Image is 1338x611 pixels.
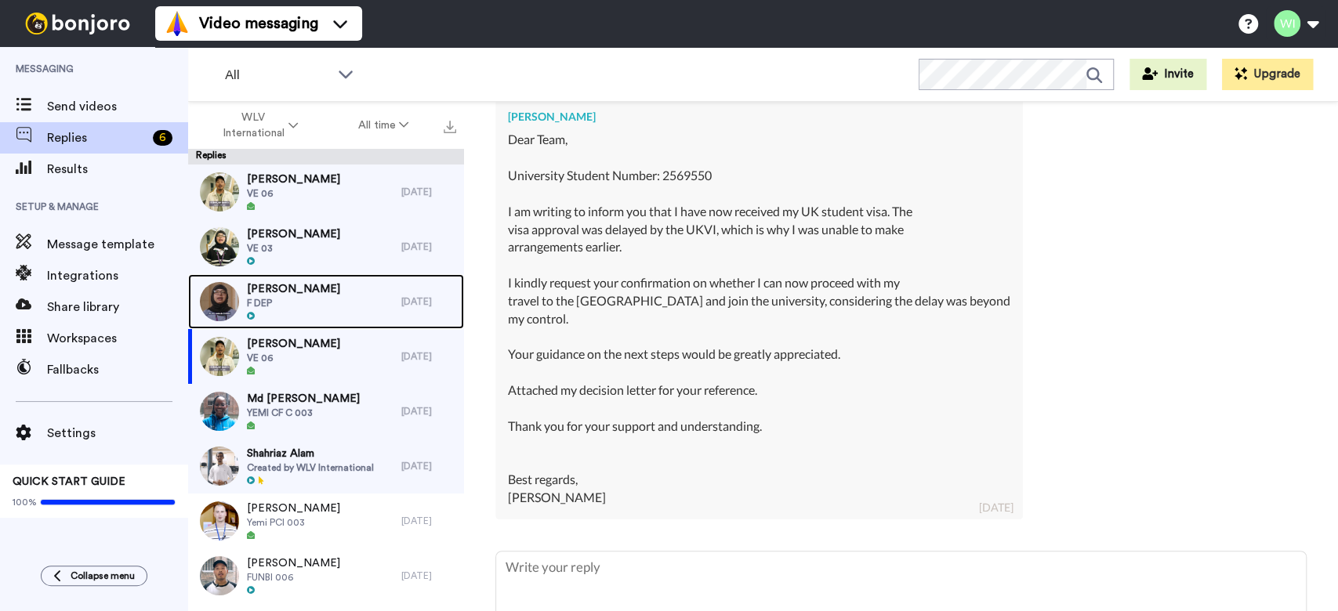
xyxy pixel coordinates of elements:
[222,110,285,141] span: WLV International
[47,360,188,379] span: Fallbacks
[1222,59,1313,90] button: Upgrade
[401,240,456,253] div: [DATE]
[47,266,188,285] span: Integrations
[247,461,374,474] span: Created by WLV International
[439,114,461,137] button: Export all results that match these filters now.
[41,566,147,586] button: Collapse menu
[191,103,328,147] button: WLV International
[47,424,188,443] span: Settings
[200,337,239,376] img: 0679e79f-bf66-4ac1-86ef-078eae539f64-thumb.jpg
[401,460,456,472] div: [DATE]
[47,235,188,254] span: Message template
[328,111,440,139] button: All time
[247,187,340,200] span: VE 06
[200,227,239,266] img: 22e093ee-6621-4089-9a64-2bb4a3293c61-thumb.jpg
[200,392,239,431] img: 54fb660b-57ad-4dfc-a4b5-831b319ee628-thumb.jpg
[47,97,188,116] span: Send videos
[153,130,172,146] div: 6
[188,219,464,274] a: [PERSON_NAME]VE 03[DATE]
[401,350,456,363] div: [DATE]
[401,186,456,198] div: [DATE]
[47,128,147,147] span: Replies
[19,13,136,34] img: bj-logo-header-white.svg
[979,500,1013,515] div: [DATE]
[247,407,360,419] span: YEMI CF C 003
[188,384,464,439] a: Md [PERSON_NAME]YEMI CF C 003[DATE]
[188,548,464,603] a: [PERSON_NAME]FUNBI 006[DATE]
[188,329,464,384] a: [PERSON_NAME]VE 06[DATE]
[71,569,135,582] span: Collapse menu
[247,501,340,516] span: [PERSON_NAME]
[444,121,456,133] img: export.svg
[200,556,239,595] img: 20357b13-09c5-4b1e-98cd-6bacbcb48d6b-thumb.jpg
[188,274,464,329] a: [PERSON_NAME]F DEP[DATE]
[47,160,188,179] span: Results
[47,298,188,316] span: Share library
[247,226,340,242] span: [PERSON_NAME]
[401,515,456,527] div: [DATE]
[508,131,1010,507] div: Dear Team, University Student Number: 2569550 I am writing to inform you that I have now received...
[13,496,37,508] span: 100%
[247,242,340,255] span: VE 03
[165,11,190,36] img: vm-color.svg
[247,281,340,297] span: [PERSON_NAME]
[188,149,464,164] div: Replies
[47,329,188,348] span: Workspaces
[200,282,239,321] img: c07706fb-db6c-455a-b480-4b5fc3ded003-thumb.jpg
[188,493,464,548] a: [PERSON_NAME]Yemi PCI 003[DATE]
[247,352,340,364] span: VE 06
[401,295,456,308] div: [DATE]
[1130,59,1206,90] button: Invite
[247,172,340,187] span: [PERSON_NAME]
[200,501,239,540] img: eb303243-d1c0-4aa2-ab0d-302161d09928-thumb.jpg
[247,297,340,309] span: F DEP
[247,555,340,571] span: [PERSON_NAME]
[247,391,360,407] span: Md [PERSON_NAME]
[199,13,318,34] span: Video messaging
[401,569,456,582] div: [DATE]
[401,405,456,418] div: [DATE]
[247,336,340,352] span: [PERSON_NAME]
[508,109,1010,125] div: [PERSON_NAME]
[225,66,330,85] span: All
[247,516,340,529] span: Yemi PCI 003
[200,446,239,486] img: 656b551b-fb65-403d-b99e-d170b97f6085-thumb.jpg
[188,164,464,219] a: [PERSON_NAME]VE 06[DATE]
[247,571,340,584] span: FUNBI 006
[188,439,464,493] a: Shahriaz AlamCreated by WLV International[DATE]
[200,172,239,211] img: 0679e79f-bf66-4ac1-86ef-078eae539f64-thumb.jpg
[247,446,374,461] span: Shahriaz Alam
[13,476,125,487] span: QUICK START GUIDE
